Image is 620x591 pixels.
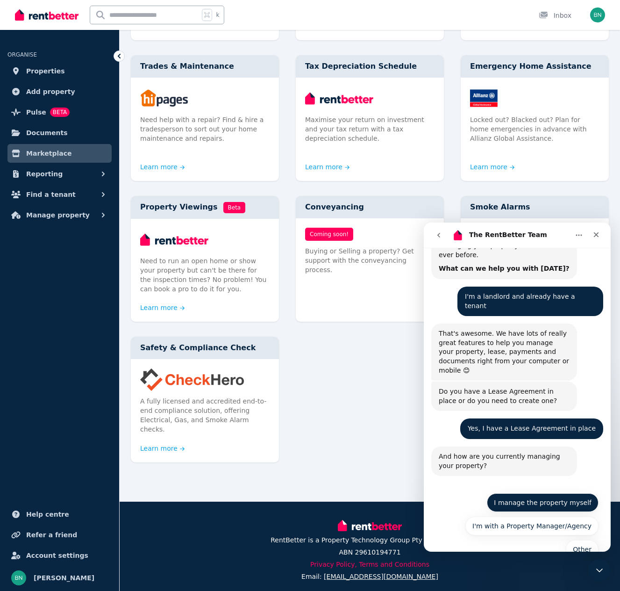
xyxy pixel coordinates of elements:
[140,162,185,172] a: Learn more
[44,202,172,211] div: Yes, I have a Lease Agreement in place
[296,55,444,78] div: Tax Depreciation Schedule
[7,224,153,253] div: And how are you currently managing your property?
[63,271,175,289] button: I manage the property myself
[15,165,146,183] div: Do you have a Lease Agreement in place or do you need to create one?
[26,168,63,180] span: Reporting
[26,550,88,561] span: Account settings
[338,519,401,533] img: RentBetter
[7,185,112,204] button: Find a tenant
[7,505,112,524] a: Help centre
[34,572,94,584] span: [PERSON_NAME]
[461,55,609,78] div: Emergency Home Assistance
[140,396,270,434] p: A fully licensed and accredited end-to-end compliance solution, offering Electrical, Gas, and Smo...
[34,64,179,94] div: I'm a landlord and already have a tenant
[140,87,270,109] img: Trades & Maintenance
[7,103,112,122] a: PulseBETA
[305,115,435,143] p: Maximise your return on investment and your tax return with a tax depreciation schedule.
[15,8,78,22] img: RentBetter
[15,107,146,152] div: That's awesome. We have lots of really great features to help you manage your property, lease, pa...
[140,303,185,312] a: Learn more
[41,70,172,88] div: I'm a landlord and already have a tenant
[26,107,46,118] span: Pulse
[7,62,112,80] a: Properties
[15,230,146,248] div: And how are you currently managing your property?
[26,65,65,77] span: Properties
[7,101,153,158] div: That's awesome. We have lots of really great features to help you manage your property, lease, pa...
[324,573,438,580] span: [EMAIL_ADDRESS][DOMAIN_NAME]
[26,86,75,97] span: Add property
[131,337,279,359] div: Safety & Compliance Check
[140,115,270,143] p: Need help with a repair? Find & hire a tradesperson to sort out your home maintenance and repairs.
[470,87,599,109] img: Emergency Home Assistance
[7,526,112,544] a: Refer a friend
[301,572,438,581] p: Email:
[26,127,68,138] span: Documents
[470,115,599,143] p: Locked out? Blacked out? Plan for home emergencies in advance with Allianz Global Assistance.
[216,11,219,19] span: k
[7,159,179,196] div: The RentBetter Team says…
[590,7,605,22] img: BARBARA NANTES
[305,228,353,241] span: Coming soon!
[142,317,175,336] button: Other
[7,101,179,159] div: The RentBetter Team says…
[36,196,179,216] div: Yes, I have a Lease Agreement in place
[7,546,112,565] a: Account settings
[305,162,350,172] a: Learn more
[7,196,179,224] div: BARBARA says…
[424,223,611,552] iframe: Intercom live chat
[15,42,146,50] b: What can we help you with [DATE]?
[140,444,185,453] a: Learn more
[26,148,71,159] span: Marketplace
[305,87,435,109] img: Tax Depreciation Schedule
[26,189,76,200] span: Find a tenant
[7,82,112,101] a: Add property
[26,529,77,541] span: Refer a friend
[588,559,611,582] iframe: Intercom live chat
[539,11,571,20] div: Inbox
[310,561,429,568] a: Privacy Policy, Terms and Conditions
[131,55,279,78] div: Trades & Maintenance
[7,51,37,58] span: ORGANISE
[7,159,153,188] div: Do you have a Lease Agreement in place or do you need to create one?
[7,206,112,224] button: Manage property
[223,202,246,213] span: Beta
[131,196,279,219] div: Property Viewings
[42,294,175,313] button: I'm with a Property Manager/Agency
[296,196,444,218] div: Conveyancing
[140,228,270,251] img: Property Viewings
[7,123,112,142] a: Documents
[7,165,112,183] button: Reporting
[271,535,469,545] p: RentBetter is a Property Technology Group Pty Ltd company,
[7,224,179,265] div: The RentBetter Team says…
[140,368,270,391] img: Safety & Compliance Check
[140,256,270,294] p: Need to run an open home or show your property but can't be there for the inspection times? No pr...
[7,144,112,163] a: Marketplace
[7,64,179,101] div: BARBARA says…
[26,209,90,221] span: Manage property
[461,196,609,218] div: Smoke Alarms
[470,162,515,172] a: Learn more
[339,548,400,557] p: ABN 29610194771
[305,246,435,274] p: Buying or Selling a property? Get support with the conveyancing process.
[50,108,70,117] span: BETA
[11,570,26,585] img: BARBARA NANTES
[26,509,69,520] span: Help centre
